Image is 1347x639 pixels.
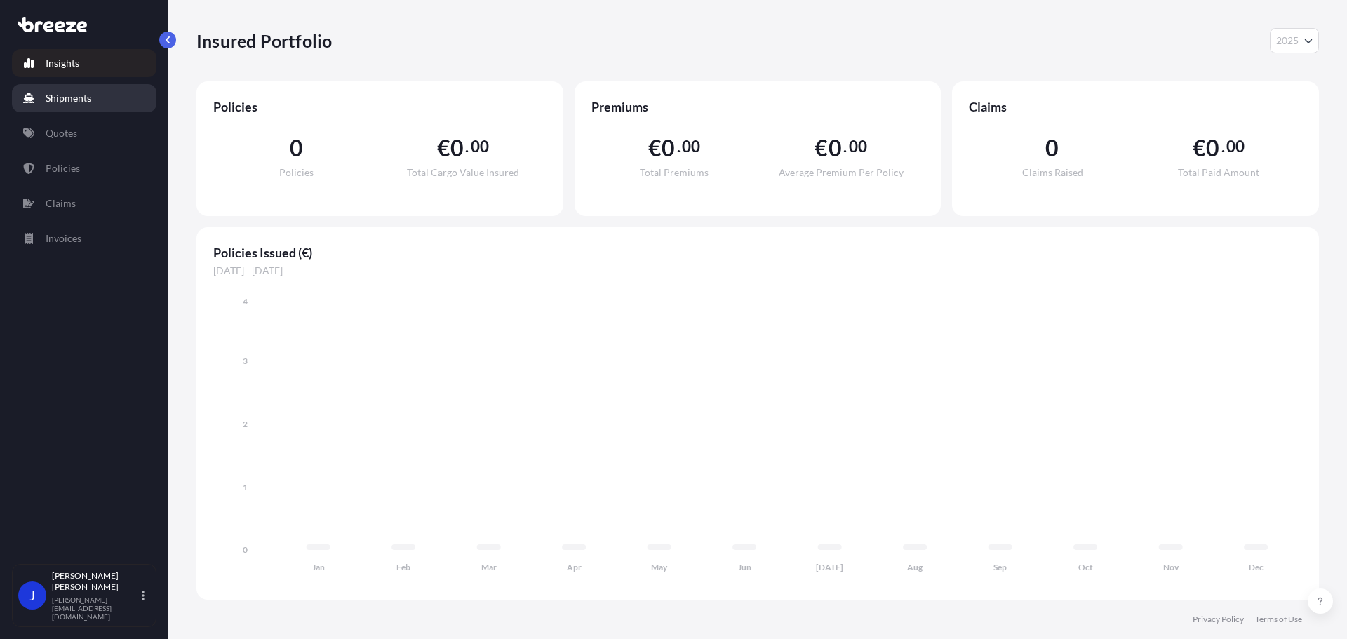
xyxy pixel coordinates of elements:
tspan: 2 [243,419,248,429]
span: . [677,141,681,152]
tspan: 4 [243,296,248,307]
span: . [1221,141,1225,152]
span: € [1193,137,1206,159]
tspan: Aug [907,562,923,572]
span: 2025 [1276,34,1299,48]
tspan: 0 [243,544,248,555]
a: Quotes [12,119,156,147]
span: 00 [682,141,700,152]
a: Shipments [12,84,156,112]
p: [PERSON_NAME][EMAIL_ADDRESS][DOMAIN_NAME] [52,596,139,621]
span: 0 [290,137,303,159]
span: € [437,137,450,159]
span: 0 [662,137,675,159]
tspan: Jan [312,562,325,572]
span: Total Cargo Value Insured [407,168,519,177]
span: 00 [1226,141,1245,152]
span: Policies Issued (€) [213,244,1302,261]
tspan: May [651,562,668,572]
span: [DATE] - [DATE] [213,264,1302,278]
p: Quotes [46,126,77,140]
p: Shipments [46,91,91,105]
p: Policies [46,161,80,175]
span: € [815,137,828,159]
tspan: 1 [243,482,248,492]
a: Policies [12,154,156,182]
span: Total Paid Amount [1178,168,1259,177]
a: Terms of Use [1255,614,1302,625]
span: Policies [279,168,314,177]
p: Insured Portfolio [196,29,332,52]
span: Claims Raised [1022,168,1083,177]
tspan: 3 [243,356,248,366]
span: 00 [849,141,867,152]
tspan: Apr [567,562,582,572]
tspan: Mar [481,562,497,572]
span: 0 [1045,137,1059,159]
a: Privacy Policy [1193,614,1244,625]
span: Claims [969,98,1302,115]
span: Policies [213,98,547,115]
span: Premiums [591,98,925,115]
a: Claims [12,189,156,217]
tspan: Oct [1078,562,1093,572]
p: Invoices [46,231,81,245]
span: € [648,137,662,159]
span: 0 [1206,137,1219,159]
tspan: [DATE] [816,562,843,572]
tspan: Feb [396,562,410,572]
a: Insights [12,49,156,77]
p: Insights [46,56,79,70]
tspan: Dec [1249,562,1264,572]
span: . [465,141,469,152]
p: [PERSON_NAME] [PERSON_NAME] [52,570,139,593]
tspan: Nov [1163,562,1179,572]
span: Total Premiums [640,168,709,177]
span: Average Premium Per Policy [779,168,904,177]
span: . [843,141,847,152]
tspan: Sep [993,562,1007,572]
tspan: Jun [738,562,751,572]
span: 00 [471,141,489,152]
span: J [29,588,35,603]
a: Invoices [12,224,156,253]
button: Year Selector [1270,28,1319,53]
span: 0 [450,137,464,159]
p: Claims [46,196,76,210]
span: 0 [829,137,842,159]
